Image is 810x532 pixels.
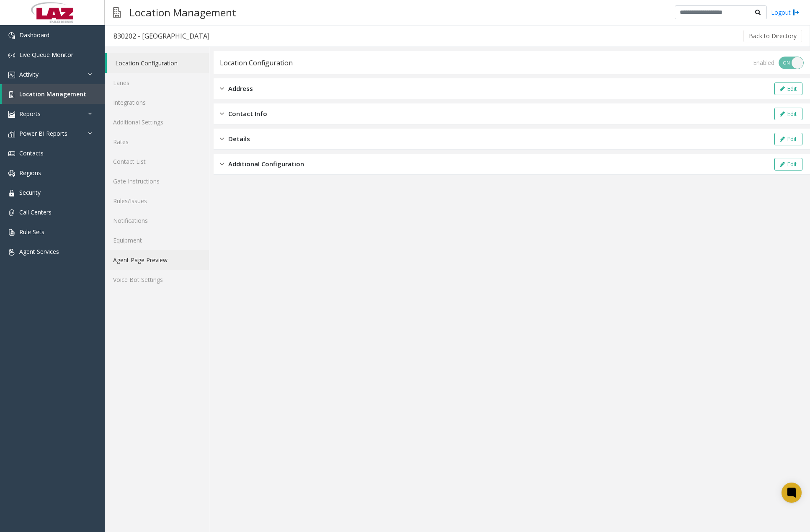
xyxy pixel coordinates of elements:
img: 'icon' [8,249,15,256]
img: closed [220,109,224,119]
span: Contact Info [228,109,267,119]
img: closed [220,134,224,144]
a: Contact List [105,152,209,171]
h3: Location Management [125,2,240,23]
span: Details [228,134,250,144]
button: Edit [774,133,802,145]
a: Equipment [105,230,209,250]
a: Voice Bot Settings [105,270,209,289]
button: Edit [774,83,802,95]
img: 'icon' [8,52,15,59]
img: 'icon' [8,131,15,137]
span: Contacts [19,149,44,157]
span: Address [228,84,253,93]
div: Enabled [753,58,774,67]
a: Gate Instructions [105,171,209,191]
span: Regions [19,169,41,177]
img: 'icon' [8,170,15,177]
span: Additional Configuration [228,159,304,169]
span: Location Management [19,90,86,98]
a: Lanes [105,73,209,93]
img: closed [220,159,224,169]
button: Back to Directory [743,30,802,42]
a: Integrations [105,93,209,112]
img: 'icon' [8,111,15,118]
span: Dashboard [19,31,49,39]
img: 'icon' [8,91,15,98]
span: Agent Services [19,248,59,256]
img: 'icon' [8,209,15,216]
a: Location Management [2,84,105,104]
a: Agent Page Preview [105,250,209,270]
img: 'icon' [8,190,15,196]
div: 830202 - [GEOGRAPHIC_DATA] [114,31,209,41]
img: pageIcon [113,2,121,23]
span: Reports [19,110,41,118]
img: 'icon' [8,150,15,157]
div: Location Configuration [220,57,293,68]
a: Additional Settings [105,112,209,132]
button: Edit [774,158,802,170]
span: Rule Sets [19,228,44,236]
img: 'icon' [8,72,15,78]
img: 'icon' [8,32,15,39]
button: Edit [774,108,802,120]
img: 'icon' [8,229,15,236]
span: Activity [19,70,39,78]
span: Call Centers [19,208,52,216]
span: Power BI Reports [19,129,67,137]
a: Rates [105,132,209,152]
a: Notifications [105,211,209,230]
a: Location Configuration [107,53,209,73]
img: closed [220,84,224,93]
a: Logout [771,8,800,17]
span: Live Queue Monitor [19,51,73,59]
a: Rules/Issues [105,191,209,211]
img: logout [793,8,800,17]
span: Security [19,189,41,196]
